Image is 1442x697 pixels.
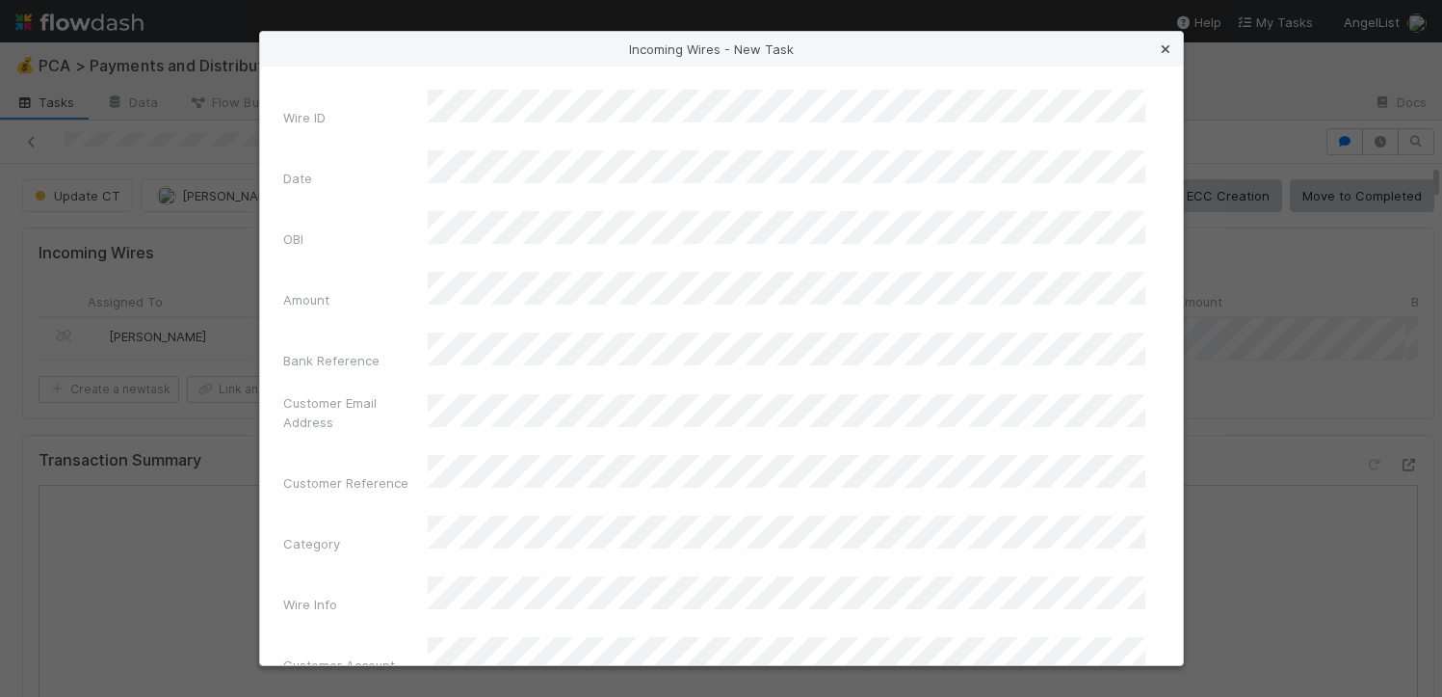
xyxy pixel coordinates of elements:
[283,595,337,614] label: Wire Info
[260,32,1183,67] div: Incoming Wires - New Task
[283,351,380,370] label: Bank Reference
[283,290,329,309] label: Amount
[283,534,340,553] label: Category
[283,393,428,432] label: Customer Email Address
[283,473,408,493] label: Customer Reference
[283,108,326,127] label: Wire ID
[283,169,312,188] label: Date
[283,656,395,675] label: Customer Account
[283,229,303,249] label: OBI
